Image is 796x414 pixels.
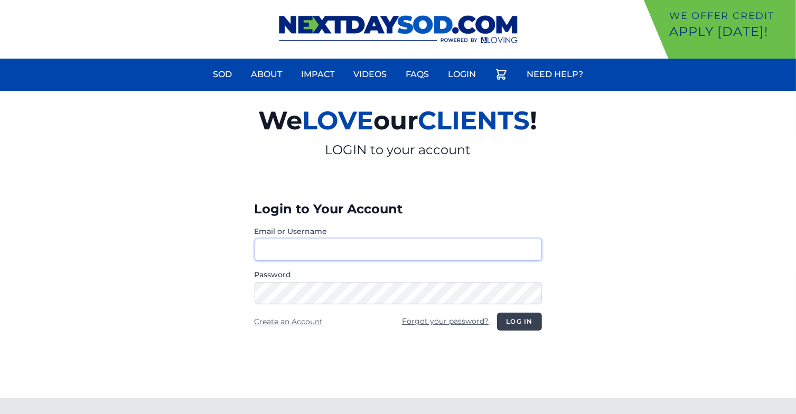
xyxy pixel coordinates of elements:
p: LOGIN to your account [136,142,660,158]
span: LOVE [303,105,374,136]
h2: We our ! [136,99,660,142]
a: Forgot your password? [402,316,489,326]
p: Apply [DATE]! [669,23,792,40]
span: CLIENTS [418,105,530,136]
label: Email or Username [255,226,542,237]
a: Videos [347,62,393,87]
a: Sod [207,62,238,87]
a: Impact [295,62,341,87]
a: FAQs [399,62,435,87]
a: Need Help? [520,62,589,87]
a: Create an Account [255,317,323,326]
button: Log in [497,313,541,331]
h3: Login to Your Account [255,201,542,218]
label: Password [255,269,542,280]
p: We offer Credit [669,8,792,23]
a: Login [442,62,482,87]
a: About [245,62,288,87]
